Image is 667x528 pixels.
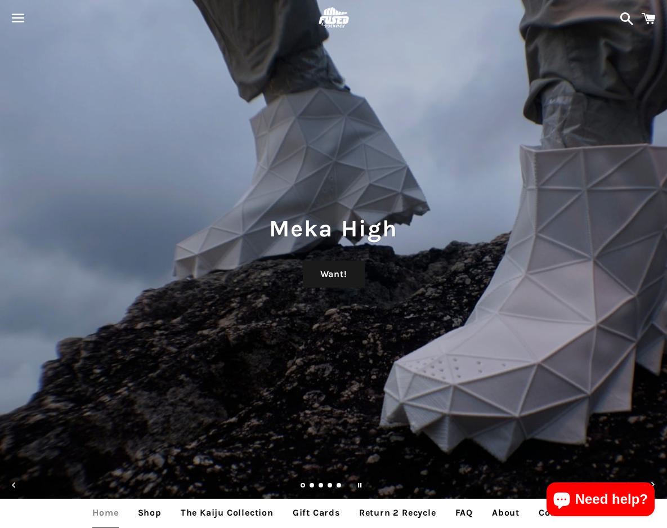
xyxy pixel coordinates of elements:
[641,473,665,498] button: Next slide
[310,484,315,489] a: Load slide 2
[319,484,324,489] a: Load slide 3
[543,482,658,519] inbox-online-store-chat: Shopify online store chat
[351,499,445,527] a: Return 2 Recycle
[2,473,26,498] button: Previous slide
[303,261,365,288] a: Want!
[129,499,170,527] a: Shop
[337,484,342,489] a: Load slide 5
[301,484,306,489] a: Slide 1, current
[172,499,282,527] a: The Kaiju Collection
[284,499,348,527] a: Gift Cards
[347,473,372,498] button: Pause slideshow
[484,499,528,527] a: About
[530,499,583,527] a: Contact
[84,499,127,527] a: Home
[328,484,333,489] a: Load slide 4
[447,499,481,527] a: FAQ
[11,212,656,245] h1: Meka High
